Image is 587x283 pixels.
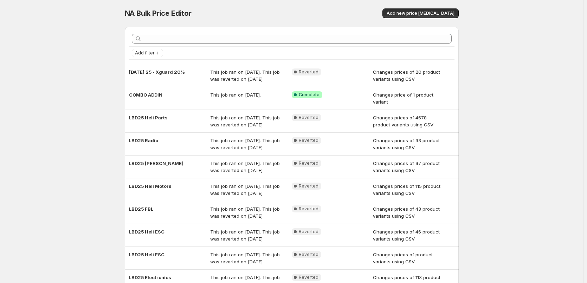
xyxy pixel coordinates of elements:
span: Complete [299,92,320,98]
span: This job ran on [DATE]. This job was reverted on [DATE]. [210,183,280,196]
span: Changes prices of 97 product variants using CSV [373,160,440,173]
span: Add filter [135,50,155,56]
span: [DATE] 25 - Xguard 20% [129,69,185,75]
span: This job ran on [DATE]. This job was reverted on [DATE]. [210,229,280,242]
span: Changes prices of product variants using CSV [373,252,433,264]
span: This job ran on [DATE]. This job was reverted on [DATE]. [210,160,280,173]
span: Reverted [299,229,318,235]
span: Reverted [299,69,318,75]
span: This job ran on [DATE]. This job was reverted on [DATE]. [210,69,280,82]
span: Changes prices of 20 product variants using CSV [373,69,440,82]
span: This job ran on [DATE]. [210,92,261,98]
span: LBD25 Heli ESC [129,252,165,257]
button: Add filter [132,49,163,57]
span: LBD25 Radio [129,138,158,143]
span: LBD25 [PERSON_NAME] [129,160,183,166]
span: Reverted [299,183,318,189]
span: This job ran on [DATE]. This job was reverted on [DATE]. [210,138,280,150]
span: Reverted [299,138,318,143]
span: Reverted [299,206,318,212]
span: Changes prices of 46 product variants using CSV [373,229,440,242]
span: NA Bulk Price Editor [125,9,192,18]
span: Add new price [MEDICAL_DATA] [387,11,454,16]
span: LBD25 Heli ESC [129,229,165,235]
span: This job ran on [DATE]. This job was reverted on [DATE]. [210,115,280,127]
span: COMBO ADDIN [129,92,162,98]
span: This job ran on [DATE]. This job was reverted on [DATE]. [210,206,280,219]
span: LBD25 FBL [129,206,153,212]
span: Changes prices of 43 product variants using CSV [373,206,440,219]
span: This job ran on [DATE]. This job was reverted on [DATE]. [210,252,280,264]
span: LBD25 Heli Parts [129,115,168,120]
button: Add new price [MEDICAL_DATA] [382,8,459,18]
span: Changes prices of 93 product variants using CSV [373,138,440,150]
span: Changes prices of 4678 product variants using CSV [373,115,433,127]
span: Reverted [299,252,318,257]
span: Changes prices of 115 product variants using CSV [373,183,440,196]
span: Reverted [299,115,318,120]
span: Reverted [299,160,318,166]
span: Changes price of 1 product variant [373,92,433,105]
span: Reverted [299,275,318,280]
span: LBD25 Heli Motors [129,183,172,189]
